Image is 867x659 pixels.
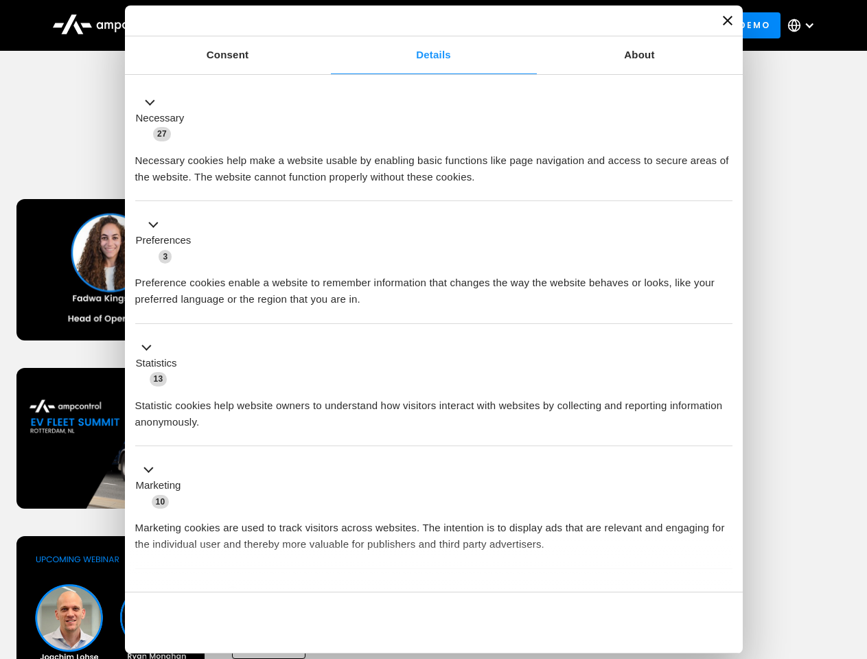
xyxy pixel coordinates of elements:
div: Necessary cookies help make a website usable by enabling basic functions like page navigation and... [135,142,732,185]
button: Necessary (27) [135,94,193,142]
button: Okay [535,603,732,643]
label: Necessary [136,111,185,126]
span: 13 [150,372,167,386]
span: 10 [152,495,170,509]
h1: Upcoming Webinars [16,139,851,172]
a: Details [331,36,537,74]
a: About [537,36,743,74]
label: Statistics [136,356,177,371]
label: Marketing [136,478,181,494]
button: Preferences (3) [135,217,200,265]
div: Marketing cookies are used to track visitors across websites. The intention is to display ads tha... [135,509,732,553]
span: 3 [159,250,172,264]
label: Preferences [136,233,192,248]
div: Preference cookies enable a website to remember information that changes the way the website beha... [135,264,732,308]
span: 27 [153,127,171,141]
a: Consent [125,36,331,74]
span: 2 [227,586,240,600]
button: Unclassified (2) [135,584,248,601]
div: Statistic cookies help website owners to understand how visitors interact with websites by collec... [135,387,732,430]
button: Statistics (13) [135,339,185,387]
button: Close banner [723,16,732,25]
button: Marketing (10) [135,462,189,510]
